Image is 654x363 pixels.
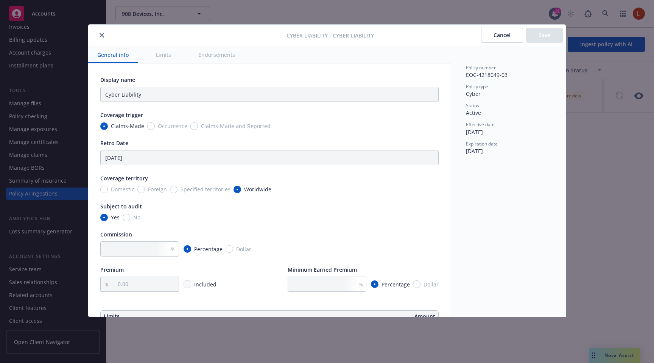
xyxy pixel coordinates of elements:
[190,122,198,130] input: Claims-Made and Reported
[158,122,187,130] span: Occurrence
[111,122,144,130] span: Claims-Made
[413,280,420,288] input: Dollar
[133,213,140,221] span: No
[244,185,271,193] span: Worldwide
[111,185,134,193] span: Domestic
[226,245,233,253] input: Dollar
[100,139,128,147] span: Retro Date
[100,214,108,221] input: Yes
[170,186,178,193] input: Specified territories
[147,46,180,63] button: Limits
[100,111,143,119] span: Coverage trigger
[236,245,251,253] span: Dollar
[424,280,439,288] span: Dollar
[194,245,223,253] span: Percentage
[184,245,191,253] input: Percentage
[466,128,483,136] span: [DATE]
[147,122,155,130] input: Occurrence
[111,213,120,221] span: Yes
[100,231,132,238] span: Commission
[181,185,230,193] span: Specified territories
[100,266,124,273] span: Premium
[189,46,244,63] button: Endorsements
[288,266,357,273] span: Minimum Earned Premium
[100,203,142,210] span: Subject to audit
[113,277,179,291] input: 0.00
[100,76,135,83] span: Display name
[194,281,216,288] span: Included
[100,122,108,130] input: Claims-Made
[273,311,438,322] th: Amount
[97,31,106,40] button: close
[88,46,138,63] button: General info
[100,186,108,193] input: Domestic
[466,90,481,97] span: Cyber
[101,311,236,322] th: Limits
[466,141,498,147] span: Expiration date
[100,175,148,182] span: Coverage territory
[381,280,410,288] span: Percentage
[371,280,378,288] input: Percentage
[201,122,271,130] span: Claims-Made and Reported
[137,186,145,193] input: Foreign
[466,102,479,109] span: Status
[234,186,241,193] input: Worldwide
[466,121,495,128] span: Effective date
[466,71,508,78] span: EOC-4218049-03
[466,147,483,155] span: [DATE]
[358,280,363,288] span: %
[171,245,176,253] span: %
[466,109,481,116] span: Active
[123,214,130,221] input: No
[466,83,488,90] span: Policy type
[148,185,167,193] span: Foreign
[287,31,374,39] span: Cyber Liability - Cyber Liability
[466,64,496,71] span: Policy number
[481,28,523,43] button: Cancel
